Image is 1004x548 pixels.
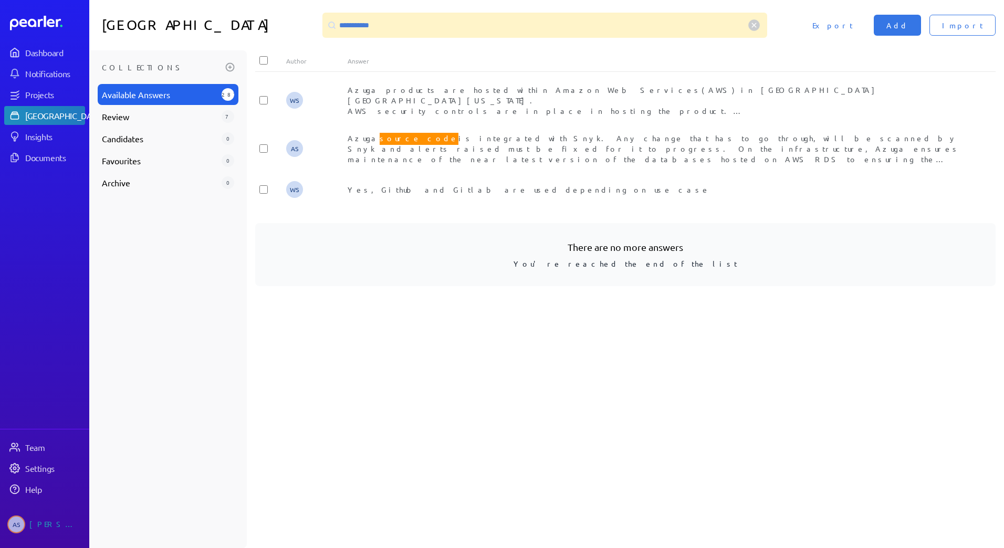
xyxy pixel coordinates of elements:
[286,92,303,109] span: Wesley Simpson
[102,13,318,38] h1: [GEOGRAPHIC_DATA]
[800,15,865,36] button: Export
[348,131,960,185] span: Azuga is integrated with Snyk. Any change that has to go through, will be scanned by Snyk and ale...
[25,68,84,79] div: Notifications
[272,240,979,254] h3: There are no more answers
[4,459,85,478] a: Settings
[102,154,217,167] span: Favourites
[29,515,82,533] div: [PERSON_NAME]
[10,16,85,30] a: Dashboard
[25,131,84,142] div: Insights
[222,110,234,123] div: 7
[4,43,85,62] a: Dashboard
[222,154,234,167] div: 0
[348,185,710,194] span: Yes, Github and Gitlab are used depending on use case
[25,484,84,494] div: Help
[25,152,84,163] div: Documents
[222,176,234,189] div: 0
[286,181,303,198] span: Wesley Simpson
[286,140,303,157] span: Audrie Stefanini
[286,57,348,65] div: Author
[380,131,458,145] span: source code
[222,88,234,101] div: 287
[102,132,217,145] span: Candidates
[4,106,85,125] a: [GEOGRAPHIC_DATA]
[102,59,222,76] h3: Collections
[812,20,853,30] span: Export
[348,57,965,65] div: Answer
[272,254,979,269] p: You're reached the end of the list
[102,88,217,101] span: Available Answers
[4,85,85,104] a: Projects
[25,463,84,473] div: Settings
[4,64,85,83] a: Notifications
[25,47,84,58] div: Dashboard
[874,15,921,36] button: Add
[25,442,84,452] div: Team
[4,148,85,167] a: Documents
[102,176,217,189] span: Archive
[4,127,85,146] a: Insights
[348,85,939,168] span: Azuga products are hosted within Amazon Web Services(AWS) in [GEOGRAPHIC_DATA] [GEOGRAPHIC_DATA][...
[4,480,85,499] a: Help
[102,110,217,123] span: Review
[25,89,84,100] div: Projects
[942,20,983,30] span: Import
[4,438,85,457] a: Team
[7,515,25,533] span: Audrie Stefanini
[4,511,85,538] a: AS[PERSON_NAME]
[25,110,103,121] div: [GEOGRAPHIC_DATA]
[886,20,908,30] span: Add
[929,15,996,36] button: Import
[222,132,234,145] div: 0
